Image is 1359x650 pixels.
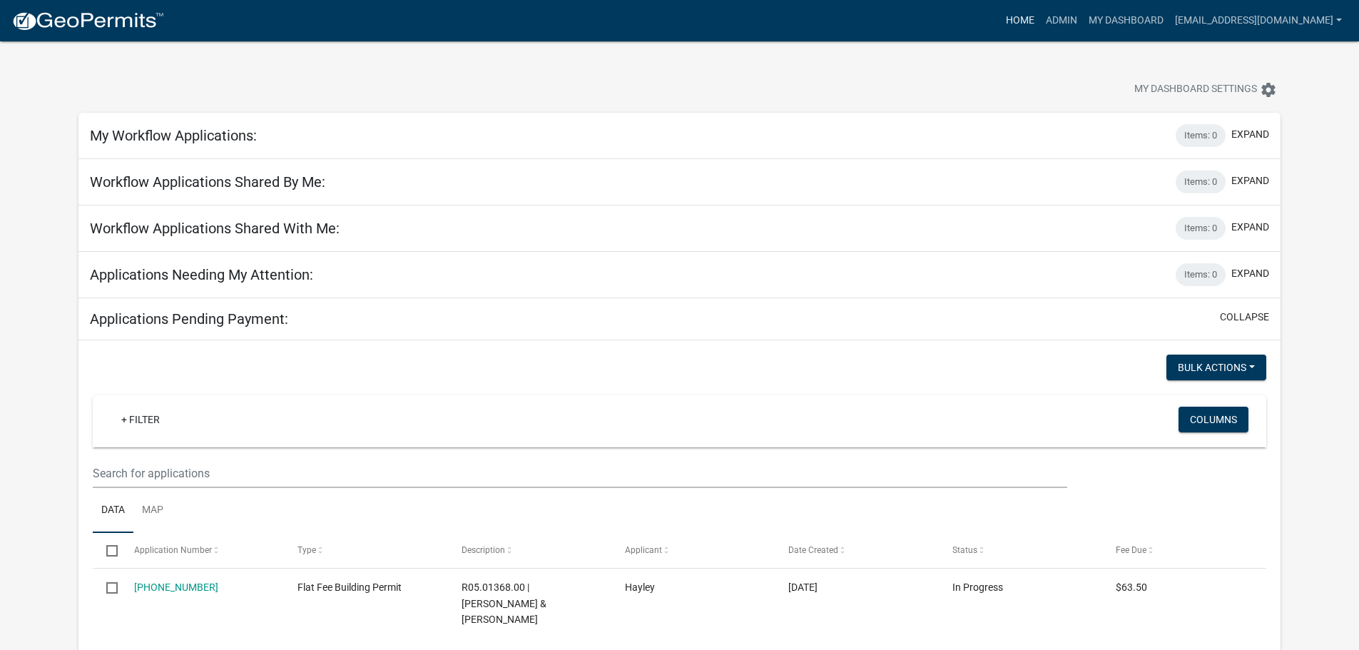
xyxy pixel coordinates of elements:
[1116,545,1146,555] span: Fee Due
[462,545,505,555] span: Description
[462,582,546,626] span: R05.01368.00 | MARK J & DEANNA S PAVELKA
[939,533,1102,567] datatable-header-cell: Status
[1083,7,1169,34] a: My Dashboard
[121,533,284,567] datatable-header-cell: Application Number
[297,582,402,593] span: Flat Fee Building Permit
[952,545,977,555] span: Status
[90,220,340,237] h5: Workflow Applications Shared With Me:
[90,266,313,283] h5: Applications Needing My Attention:
[1040,7,1083,34] a: Admin
[775,533,938,567] datatable-header-cell: Date Created
[1102,533,1266,567] datatable-header-cell: Fee Due
[625,582,655,593] span: Hayley
[134,582,218,593] a: [PHONE_NUMBER]
[1179,407,1248,432] button: Columns
[93,459,1067,488] input: Search for applications
[133,488,172,534] a: Map
[297,545,316,555] span: Type
[93,488,133,534] a: Data
[1231,173,1269,188] button: expand
[611,533,775,567] datatable-header-cell: Applicant
[1116,582,1147,593] span: $63.50
[1231,220,1269,235] button: expand
[1000,7,1040,34] a: Home
[110,407,171,432] a: + Filter
[788,545,838,555] span: Date Created
[1176,124,1226,147] div: Items: 0
[90,310,288,327] h5: Applications Pending Payment:
[93,533,120,567] datatable-header-cell: Select
[952,582,1003,593] span: In Progress
[1134,81,1257,98] span: My Dashboard Settings
[1169,7,1348,34] a: [EMAIL_ADDRESS][DOMAIN_NAME]
[1220,310,1269,325] button: collapse
[284,533,447,567] datatable-header-cell: Type
[90,127,257,144] h5: My Workflow Applications:
[625,545,662,555] span: Applicant
[1166,355,1266,380] button: Bulk Actions
[788,582,818,593] span: 08/07/2025
[1123,76,1288,103] button: My Dashboard Settingssettings
[1231,266,1269,281] button: expand
[1176,217,1226,240] div: Items: 0
[1260,81,1277,98] i: settings
[1231,127,1269,142] button: expand
[90,173,325,191] h5: Workflow Applications Shared By Me:
[1176,263,1226,286] div: Items: 0
[1176,171,1226,193] div: Items: 0
[134,545,212,555] span: Application Number
[447,533,611,567] datatable-header-cell: Description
